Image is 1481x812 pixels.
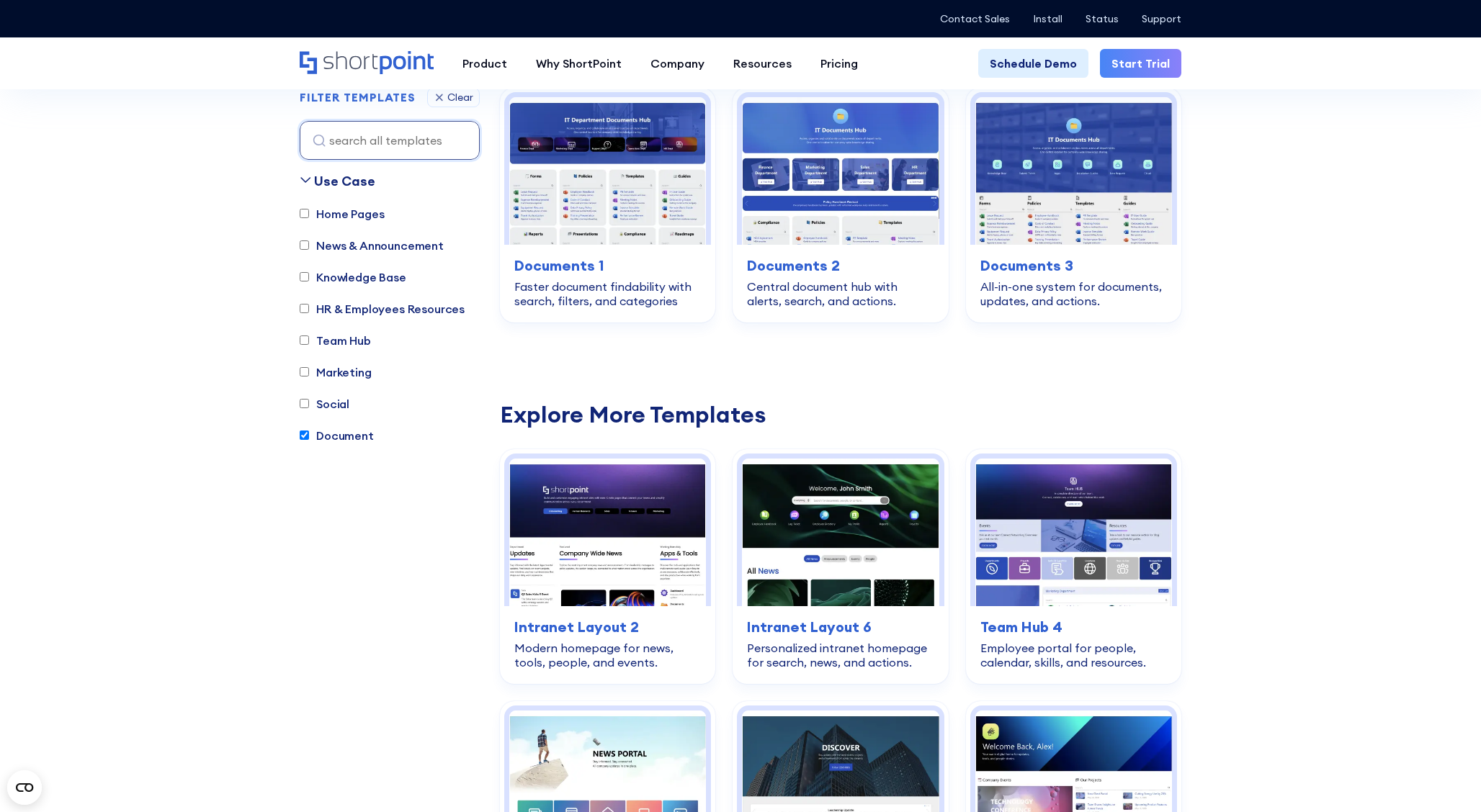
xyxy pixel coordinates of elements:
div: Why ShortPoint [536,55,622,72]
a: Support [1142,13,1181,24]
img: Documents 3 – Document Management System Template: All-in-one system for documents, updates, and ... [975,97,1172,245]
a: Documents 2 – Document Management Template: Central document hub with alerts, search, and actions... [733,88,948,322]
a: Schedule Demo [978,49,1088,78]
input: Team Hub [300,335,309,345]
h3: Documents 2 [747,255,934,276]
div: Central document hub with alerts, search, and actions. [747,279,934,308]
a: Resources [719,49,806,78]
img: Documents 1 – SharePoint Document Library Template: Faster document findability with search, filt... [509,97,706,245]
h3: Team Hub 4 [980,616,1167,638]
a: Contact Sales [940,13,1010,24]
a: Team Hub 4 – SharePoint Employee Portal Template: Employee portal for people, calendar, skills, a... [966,449,1181,684]
h3: Documents 3 [980,255,1167,276]
img: Intranet Layout 2 – SharePoint Homepage Design: Modern homepage for news, tools, people, and events. [509,459,706,606]
input: Home Pages [300,209,309,218]
label: Team Hub [300,332,371,349]
div: Modern homepage for news, tools, people, and events. [514,641,701,669]
div: Faster document findability with search, filters, and categories [514,279,701,308]
img: Team Hub 4 – SharePoint Employee Portal Template: Employee portal for people, calendar, skills, a... [975,459,1172,606]
div: Clear [447,92,473,102]
img: Documents 2 – Document Management Template: Central document hub with alerts, search, and actions. [742,97,939,245]
a: Status [1086,13,1119,24]
img: Intranet Layout 6 – SharePoint Homepage Design: Personalized intranet homepage for search, news, ... [742,459,939,606]
input: HR & Employees Resources [300,304,309,313]
div: Use Case [314,171,375,191]
a: Product [448,49,522,78]
a: Documents 3 – Document Management System Template: All-in-one system for documents, updates, and ... [966,88,1181,322]
a: Intranet Layout 6 – SharePoint Homepage Design: Personalized intranet homepage for search, news, ... [733,449,948,684]
input: search all templates [300,121,480,160]
a: Start Trial [1100,49,1181,78]
iframe: Chat Widget [1409,743,1481,812]
label: Knowledge Base [300,269,406,286]
label: Social [300,395,349,412]
input: Document [300,430,309,440]
h3: Documents 1 [514,255,701,276]
input: News & Announcement [300,240,309,250]
label: News & Announcement [300,237,444,254]
div: Resources [733,55,792,72]
button: Open CMP widget [7,770,42,805]
a: Why ShortPoint [522,49,636,78]
div: Company [650,55,704,72]
div: Employee portal for people, calendar, skills, and resources. [980,641,1167,669]
div: Personalized intranet homepage for search, news, and actions. [747,641,934,669]
label: Home Pages [300,205,384,222]
label: Marketing [300,364,372,381]
input: Social [300,399,309,408]
a: Pricing [806,49,872,78]
div: Product [462,55,507,72]
a: Documents 1 – SharePoint Document Library Template: Faster document findability with search, filt... [500,88,715,322]
a: Install [1033,13,1062,24]
a: Home [300,51,434,76]
a: Intranet Layout 2 – SharePoint Homepage Design: Modern homepage for news, tools, people, and even... [500,449,715,684]
div: Explore More Templates [500,403,1181,426]
input: Marketing [300,367,309,376]
h3: Intranet Layout 6 [747,616,934,638]
input: Knowledge Base [300,272,309,281]
div: Pricing [820,55,858,72]
h3: Intranet Layout 2 [514,616,701,638]
label: HR & Employees Resources [300,300,465,317]
div: FILTER TEMPLATES [300,91,416,103]
a: Company [636,49,719,78]
div: All-in-one system for documents, updates, and actions. [980,279,1167,308]
label: Document [300,427,374,444]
